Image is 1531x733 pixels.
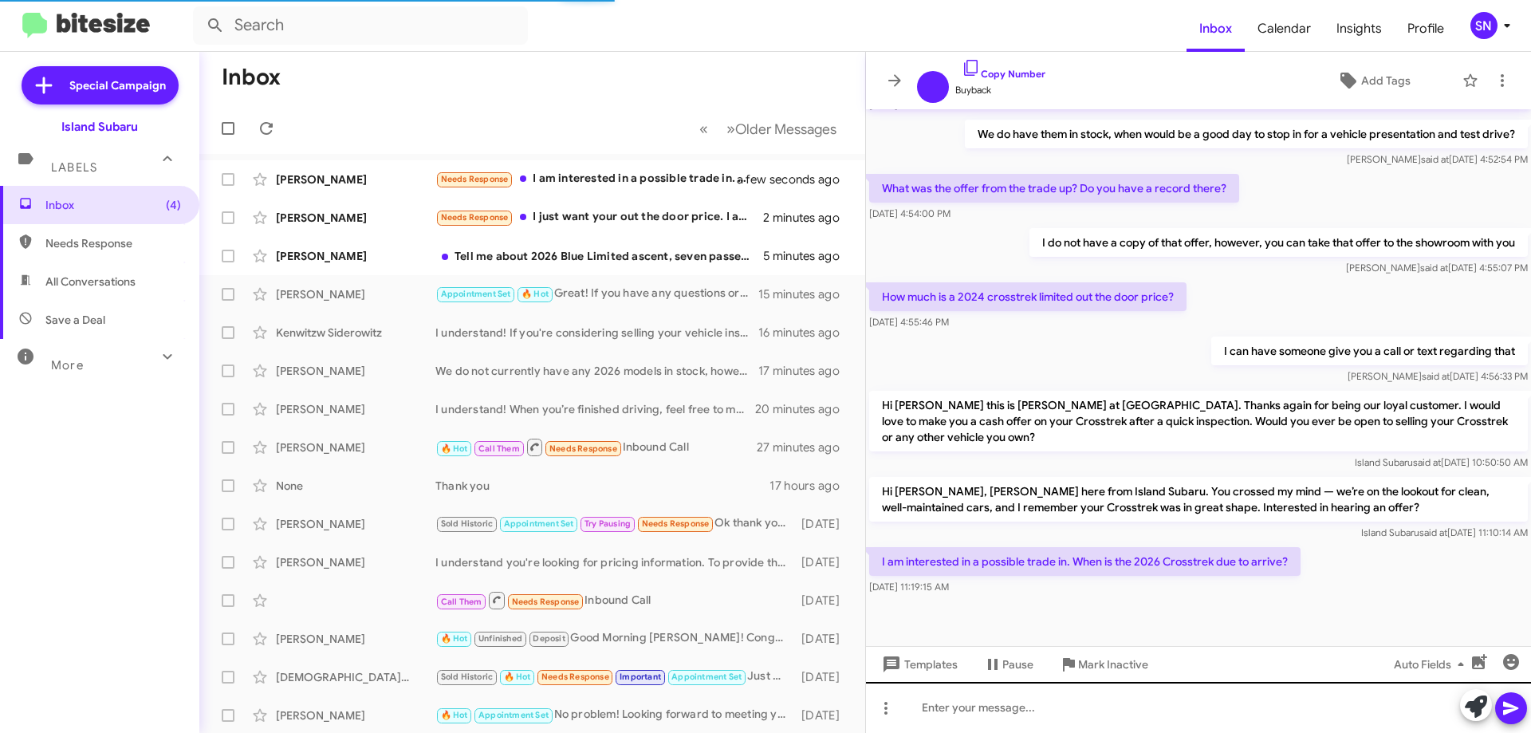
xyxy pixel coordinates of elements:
span: 🔥 Hot [441,710,468,720]
div: I understand you're looking for pricing information. To provide the best assistance, it's ideal t... [435,554,793,570]
span: Appointment Set [478,710,549,720]
div: Tell me about 2026 Blue Limited ascent, seven passenger with the ivory leather that you anticipat... [435,248,763,264]
button: Mark Inactive [1046,650,1161,679]
div: I understand! When you’re finished driving, feel free to message me. We can schedule a time for y... [435,401,757,417]
button: Add Tags [1291,66,1454,95]
button: Templates [866,650,970,679]
span: [DATE] 4:55:46 PM [869,316,949,328]
span: [PERSON_NAME] [DATE] 4:52:54 PM [1347,153,1528,165]
span: More [51,358,84,372]
p: How much is a 2024 crosstrek limited out the door price? [869,282,1187,311]
a: Profile [1395,6,1457,52]
div: [DEMOGRAPHIC_DATA][PERSON_NAME] [276,669,435,685]
span: 🔥 Hot [504,672,531,682]
span: Needs Response [45,235,181,251]
span: Add Tags [1361,66,1411,95]
div: [DATE] [793,707,852,723]
button: Pause [970,650,1046,679]
span: [DATE] 11:19:15 AM [869,581,949,593]
div: [DATE] [793,631,852,647]
span: said at [1419,526,1447,538]
div: [DATE] [793,593,852,609]
div: [PERSON_NAME] [276,707,435,723]
span: Needs Response [642,518,710,529]
div: Inbound Call [435,437,757,457]
div: [DATE] [793,669,852,685]
div: I just want your out the door price. I am comparing the Toyota Corolla Cross, Honda HRV, and Mazd... [435,208,763,227]
div: 5 minutes ago [763,248,852,264]
span: Deposit [533,633,565,644]
span: 🔥 Hot [521,289,549,299]
nav: Page navigation example [691,112,846,145]
span: Island Subaru [DATE] 10:50:50 AM [1355,456,1528,468]
button: SN [1457,12,1513,39]
span: said at [1413,456,1441,468]
h1: Inbox [222,65,281,90]
span: Pause [1002,650,1033,679]
span: [PERSON_NAME] [DATE] 4:55:07 PM [1346,262,1528,274]
div: Ok thank you 😊 [435,514,793,533]
span: Call Them [441,597,482,607]
span: 🔥 Hot [441,443,468,454]
span: Labels [51,160,97,175]
span: Appointment Set [671,672,742,682]
span: said at [1422,370,1450,382]
span: Older Messages [735,120,836,138]
button: Auto Fields [1381,650,1483,679]
span: Appointment Set [441,289,511,299]
span: Try Pausing [584,518,631,529]
span: Island Subaru [DATE] 11:10:14 AM [1361,526,1528,538]
span: Appointment Set [504,518,574,529]
div: We do not currently have any 2026 models in stock, however they are incoming. If you would like y... [435,363,758,379]
div: [PERSON_NAME] [276,248,435,264]
span: [DATE] 4:54:00 PM [869,207,950,219]
button: Next [717,112,846,145]
span: All Conversations [45,274,136,290]
div: Island Subaru [61,119,138,135]
div: Good Morning [PERSON_NAME]! Congratulations on your new vehicle! How are you liking it? [435,629,793,648]
span: « [699,119,708,139]
a: Insights [1324,6,1395,52]
div: [PERSON_NAME] [276,286,435,302]
span: Needs Response [541,672,609,682]
span: said at [1420,262,1448,274]
p: I do not have a copy of that offer, however, you can take that offer to the showroom with you [1029,228,1528,257]
a: Special Campaign [22,66,179,104]
span: Unfinished [478,633,522,644]
div: [DATE] [793,516,852,532]
div: Great! If you have any questions or need assistance, feel free to reach out. [435,285,758,303]
p: Hi [PERSON_NAME], [PERSON_NAME] here from Island Subaru. You crossed my mind — we’re on the looko... [869,477,1528,522]
a: Inbox [1187,6,1245,52]
span: Call Them [478,443,520,454]
div: 15 minutes ago [758,286,852,302]
span: Special Campaign [69,77,166,93]
div: 17 minutes ago [758,363,852,379]
div: No problem! Looking forward to meeting you then! [435,706,793,724]
span: Calendar [1245,6,1324,52]
div: Kenwitzw Siderowitz [276,325,435,341]
input: Search [193,6,528,45]
div: None [276,478,435,494]
span: Buyback [955,82,1045,98]
span: » [726,119,735,139]
span: Needs Response [441,174,509,184]
div: [PERSON_NAME] [276,439,435,455]
span: Sold Historic [441,518,494,529]
span: (4) [166,197,181,213]
div: [PERSON_NAME] [276,554,435,570]
div: 16 minutes ago [758,325,852,341]
span: said at [1421,153,1449,165]
p: Hi [PERSON_NAME] this is [PERSON_NAME] at [GEOGRAPHIC_DATA]. Thanks again for being our loyal cus... [869,391,1528,451]
span: Needs Response [512,597,580,607]
span: 🔥 Hot [441,633,468,644]
div: 2 minutes ago [763,210,852,226]
div: 20 minutes ago [757,401,852,417]
div: I understand! If you're considering selling your vehicle instead, please let me know. We can sche... [435,325,758,341]
div: 17 hours ago [769,478,852,494]
p: What was the offer from the trade up? Do you have a record there? [869,174,1239,203]
div: [PERSON_NAME] [276,631,435,647]
p: We do have them in stock, when would be a good day to stop in for a vehicle presentation and test... [965,120,1528,148]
